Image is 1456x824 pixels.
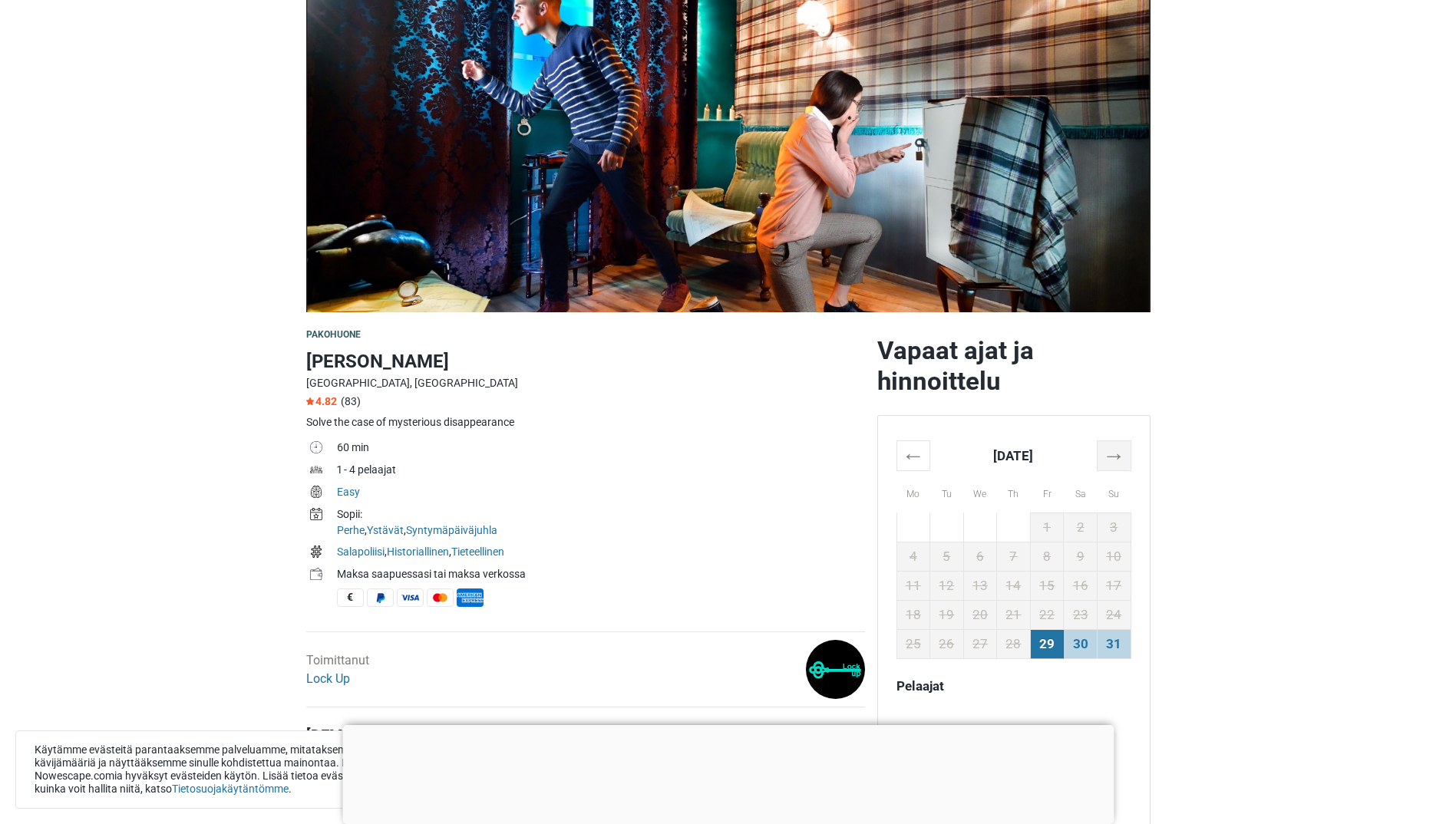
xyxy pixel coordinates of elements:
[306,329,362,340] span: Pakohuone
[963,571,997,600] td: 13
[367,524,404,536] a: Ystävät
[896,542,930,571] td: 4
[1064,470,1098,513] th: Sa
[1030,513,1064,542] td: 1
[337,545,385,558] a: Salapoliisi
[1097,600,1131,629] td: 24
[337,588,364,607] span: Käteinen
[337,505,865,542] td: , ,
[896,470,930,513] th: Mo
[387,545,449,558] a: Historiallinen
[1030,542,1064,571] td: 8
[1097,440,1131,470] th: →
[963,600,997,629] td: 20
[877,335,1151,397] h2: Vapaat ajat ja hinnoittelu
[342,725,1114,820] iframe: Advertisement
[997,600,1031,629] td: 21
[890,674,1014,695] div: Pelaajat
[930,440,1098,470] th: [DATE]
[1064,629,1098,658] td: 30
[337,460,865,483] td: 1 - 4 pelaajat
[306,395,337,407] span: 4.82
[1097,629,1131,658] td: 31
[1097,571,1131,600] td: 17
[963,629,997,658] td: 27
[896,571,930,600] td: 11
[930,600,964,629] td: 19
[997,629,1031,658] td: 28
[337,506,865,522] div: Sopii:
[930,629,964,658] td: 26
[337,438,865,460] td: 60 min
[306,414,865,430] div: Solve the case of mysterious disappearance
[1097,513,1131,542] td: 3
[406,524,497,536] a: Syntymäpäiväjuhla
[451,545,504,558] a: Tieteellinen
[427,588,454,607] span: MasterCard
[397,588,424,607] span: Visa
[1097,470,1131,513] th: Su
[930,542,964,571] td: 5
[457,588,484,607] span: American Express
[997,542,1031,571] td: 7
[930,571,964,600] td: 12
[15,730,476,809] div: Käytämme evästeitä parantaaksemme palveluamme, mitataksemme kävijämääriä ja näyttääksemme sinulle...
[341,395,361,407] span: (83)
[997,470,1031,513] th: Th
[306,651,369,688] div: Toimittanut
[963,470,997,513] th: We
[1097,542,1131,571] td: 10
[896,440,930,470] th: ←
[1064,571,1098,600] td: 16
[306,671,350,686] a: Lock Up
[1064,600,1098,629] td: 23
[963,542,997,571] td: 6
[1030,571,1064,600] td: 15
[997,571,1031,600] td: 14
[306,375,865,391] div: [GEOGRAPHIC_DATA], [GEOGRAPHIC_DATA]
[896,629,930,658] td: 25
[896,600,930,629] td: 18
[306,397,314,405] img: Star
[930,470,964,513] th: Tu
[1064,513,1098,542] td: 2
[1030,629,1064,658] td: 29
[1030,600,1064,629] td: 22
[172,783,289,795] a: Tietosuojakäytäntömme
[337,524,365,536] a: Perhe
[306,726,865,744] h4: [DEMOGRAPHIC_DATA]
[367,588,394,607] span: PayPal
[306,348,865,375] h1: [PERSON_NAME]
[337,566,865,582] div: Maksa saapuessasi tai maksa verkossa
[806,640,865,699] img: 38af86134b65d0f1l.png
[337,542,865,565] td: , ,
[337,486,360,498] a: Easy
[1030,470,1064,513] th: Fr
[1064,542,1098,571] td: 9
